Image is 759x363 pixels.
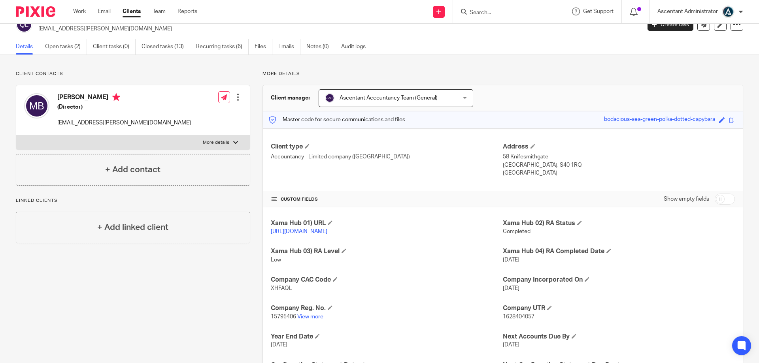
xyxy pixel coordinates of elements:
[196,39,249,55] a: Recurring tasks (6)
[325,93,334,103] img: svg%3E
[503,276,735,284] h4: Company Incorporated On
[583,9,614,14] span: Get Support
[16,197,250,204] p: Linked clients
[16,71,250,77] p: Client contacts
[57,93,191,103] h4: [PERSON_NAME]
[57,103,191,111] h5: (Director)
[503,286,519,291] span: [DATE]
[123,8,141,15] a: Clients
[93,39,136,55] a: Client tasks (0)
[503,314,534,320] span: 1628404057
[269,116,405,124] p: Master code for secure communications and files
[73,8,86,15] a: Work
[105,164,160,176] h4: + Add contact
[98,8,111,15] a: Email
[271,276,503,284] h4: Company CAC Code
[262,71,743,77] p: More details
[503,153,735,161] p: 58 Knifesmithgate
[503,143,735,151] h4: Address
[38,25,636,33] p: [EMAIL_ADDRESS][PERSON_NAME][DOMAIN_NAME]
[271,286,292,291] span: XHFAQL
[271,247,503,256] h4: Xama Hub 03) RA Level
[503,169,735,177] p: [GEOGRAPHIC_DATA]
[469,9,540,17] input: Search
[503,219,735,228] h4: Xama Hub 02) RA Status
[503,229,531,234] span: Completed
[604,115,715,124] div: bodacious-sea-green-polka-dotted-capybara
[142,39,190,55] a: Closed tasks (13)
[271,153,503,161] p: Accountancy - Limited company ([GEOGRAPHIC_DATA])
[340,95,438,101] span: Ascentant Accountancy Team (General)
[271,304,503,312] h4: Company Reg. No.
[503,304,735,312] h4: Company UTR
[271,333,503,341] h4: Year End Date
[271,314,296,320] span: 15795406
[16,6,55,17] img: Pixie
[271,94,311,102] h3: Client manager
[271,342,287,348] span: [DATE]
[722,6,734,18] img: Ascentant%20Round%20Only.png
[203,139,229,146] p: More details
[112,93,120,101] i: Primary
[16,16,32,33] img: svg%3E
[503,342,519,348] span: [DATE]
[57,119,191,127] p: [EMAIL_ADDRESS][PERSON_NAME][DOMAIN_NAME]
[271,196,503,203] h4: CUSTOM FIELDS
[177,8,197,15] a: Reports
[657,8,718,15] p: Ascentant Administrator
[648,18,693,31] a: Create task
[306,39,335,55] a: Notes (0)
[503,161,735,169] p: [GEOGRAPHIC_DATA], S40 1RQ
[16,39,39,55] a: Details
[297,314,323,320] a: View more
[153,8,166,15] a: Team
[341,39,372,55] a: Audit logs
[97,221,168,233] h4: + Add linked client
[271,229,327,234] a: [URL][DOMAIN_NAME]
[278,39,300,55] a: Emails
[503,257,519,263] span: [DATE]
[664,195,709,203] label: Show empty fields
[503,247,735,256] h4: Xama Hub 04) RA Completed Date
[503,333,735,341] h4: Next Accounts Due By
[45,39,87,55] a: Open tasks (2)
[24,93,49,118] img: svg%3E
[271,219,503,228] h4: Xama Hub 01) URL
[271,143,503,151] h4: Client type
[271,257,281,263] span: Low
[255,39,272,55] a: Files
